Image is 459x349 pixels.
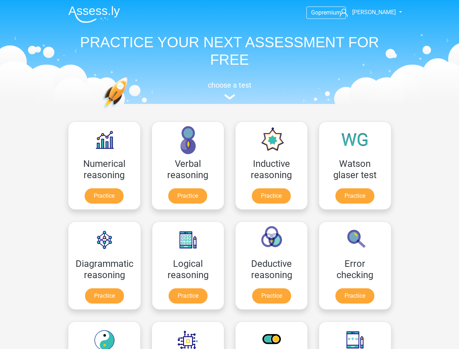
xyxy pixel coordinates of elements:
[311,9,318,16] span: Go
[224,94,235,100] img: assessment
[63,33,397,68] h1: PRACTICE YOUR NEXT ASSESSMENT FOR FREE
[168,188,207,204] a: Practice
[337,8,396,17] a: [PERSON_NAME]
[85,288,124,304] a: Practice
[318,9,341,16] span: premium
[252,188,291,204] a: Practice
[85,188,124,204] a: Practice
[63,81,397,100] a: choose a test
[63,81,397,89] h5: choose a test
[335,188,374,204] a: Practice
[335,288,374,304] a: Practice
[352,9,396,16] span: [PERSON_NAME]
[252,288,291,304] a: Practice
[169,288,208,304] a: Practice
[102,77,156,143] img: practice
[307,8,346,17] a: Gopremium
[68,6,120,23] img: Assessly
